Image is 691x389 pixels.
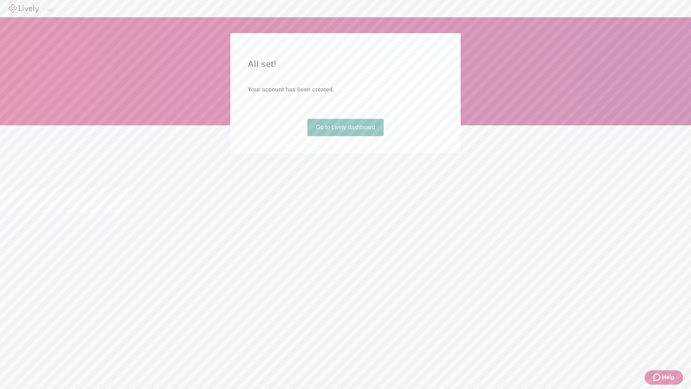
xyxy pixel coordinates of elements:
[248,58,443,71] h2: All set!
[653,373,662,382] svg: Zendesk support icon
[645,370,683,385] button: Zendesk support iconHelp
[9,4,39,13] img: Lively
[662,373,674,382] span: Help
[48,9,53,11] button: Log out
[307,119,384,136] a: Go to Lively dashboard
[248,85,443,94] h4: Your account has been created.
